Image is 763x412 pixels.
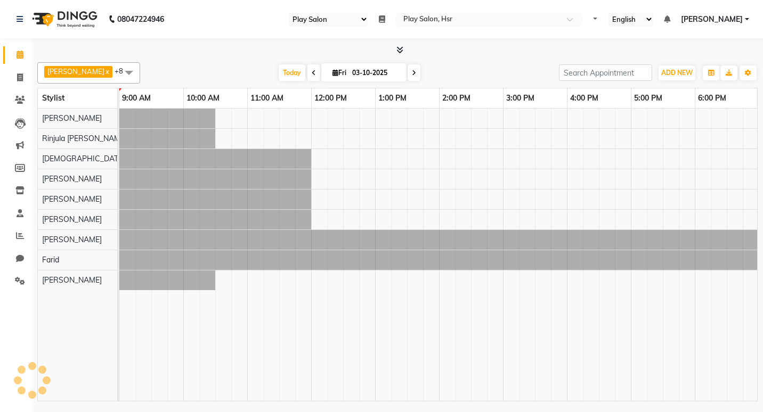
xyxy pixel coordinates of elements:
span: [PERSON_NAME] [47,67,104,76]
a: 4:00 PM [567,90,601,106]
span: Stylist [42,93,64,103]
input: Search Appointment [559,64,652,81]
img: logo [27,4,100,34]
a: 2:00 PM [440,90,473,106]
a: 12:00 PM [312,90,350,106]
a: 1:00 PM [376,90,409,106]
span: Fri [330,69,349,77]
span: +8 [115,67,131,75]
span: [PERSON_NAME] [42,275,102,285]
a: 5:00 PM [631,90,665,106]
span: [PERSON_NAME] [42,235,102,244]
span: [DEMOGRAPHIC_DATA][PERSON_NAME] [42,154,185,163]
span: Farid [42,255,59,265]
span: [PERSON_NAME] [42,194,102,204]
a: 3:00 PM [504,90,537,106]
span: ADD NEW [661,69,693,77]
span: [PERSON_NAME] [681,14,743,25]
a: 10:00 AM [184,90,222,106]
a: 6:00 PM [695,90,729,106]
span: Today [279,64,305,81]
a: 11:00 AM [248,90,286,106]
button: ADD NEW [659,65,695,80]
span: [PERSON_NAME] [42,215,102,224]
span: Rinjula [PERSON_NAME] [42,134,127,143]
input: 2025-10-03 [349,65,402,81]
span: [PERSON_NAME] [42,174,102,184]
a: 9:00 AM [119,90,153,106]
a: x [104,67,109,76]
b: 08047224946 [117,4,164,34]
span: [PERSON_NAME] [42,113,102,123]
